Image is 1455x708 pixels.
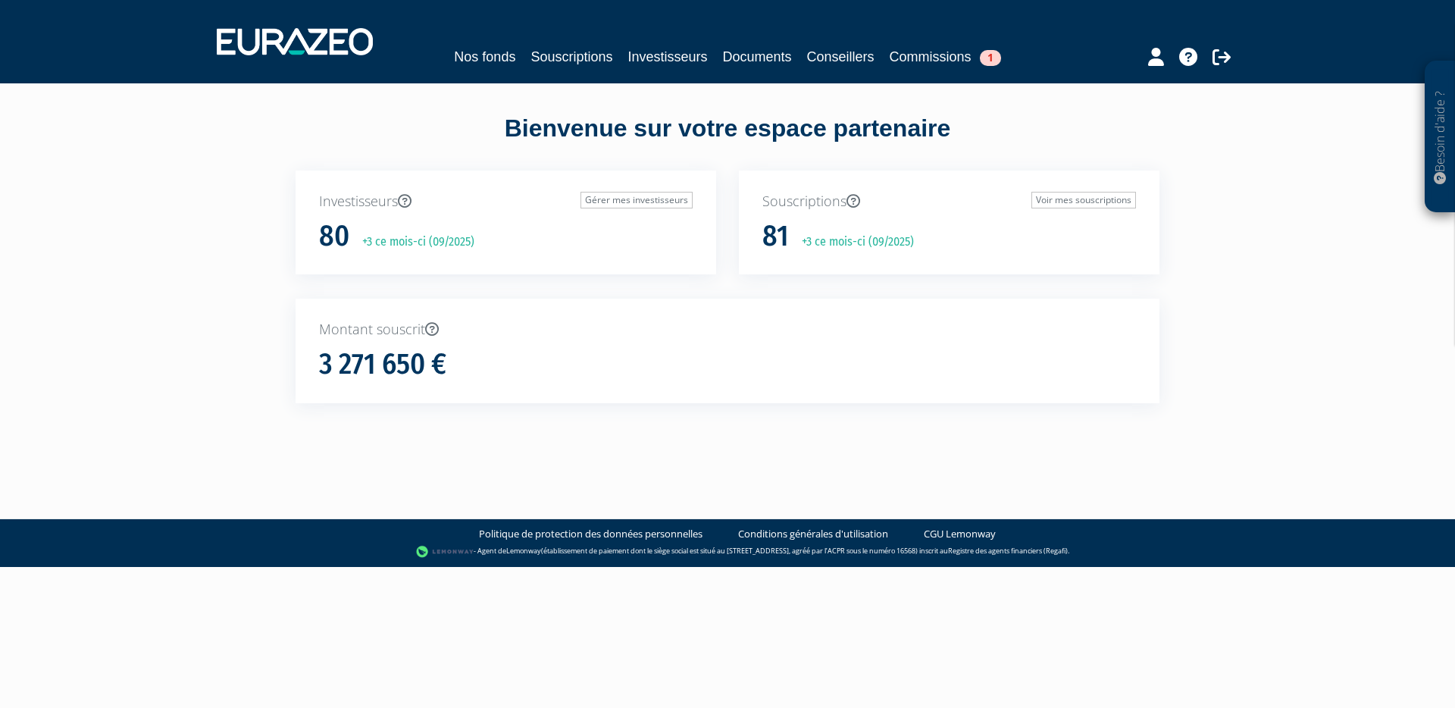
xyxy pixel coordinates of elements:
p: +3 ce mois-ci (09/2025) [791,233,914,251]
a: Conditions générales d'utilisation [738,527,888,541]
div: - Agent de (établissement de paiement dont le siège social est situé au [STREET_ADDRESS], agréé p... [15,544,1440,559]
a: Conseillers [807,46,875,67]
a: Gérer mes investisseurs [580,192,693,208]
img: 1732889491-logotype_eurazeo_blanc_rvb.png [217,28,373,55]
p: Besoin d'aide ? [1432,69,1449,205]
a: CGU Lemonway [924,527,996,541]
h1: 3 271 650 € [319,349,446,381]
p: Souscriptions [762,192,1136,211]
a: Lemonway [506,546,541,556]
p: +3 ce mois-ci (09/2025) [352,233,474,251]
a: Investisseurs [627,46,707,67]
a: Commissions1 [890,46,1001,67]
h1: 80 [319,221,349,252]
p: Investisseurs [319,192,693,211]
a: Souscriptions [530,46,612,67]
a: Registre des agents financiers (Regafi) [948,546,1068,556]
a: Politique de protection des données personnelles [479,527,702,541]
h1: 81 [762,221,789,252]
img: logo-lemonway.png [416,544,474,559]
a: Voir mes souscriptions [1031,192,1136,208]
a: Documents [723,46,792,67]
a: Nos fonds [454,46,515,67]
p: Montant souscrit [319,320,1136,340]
div: Bienvenue sur votre espace partenaire [284,111,1171,171]
span: 1 [980,50,1001,66]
